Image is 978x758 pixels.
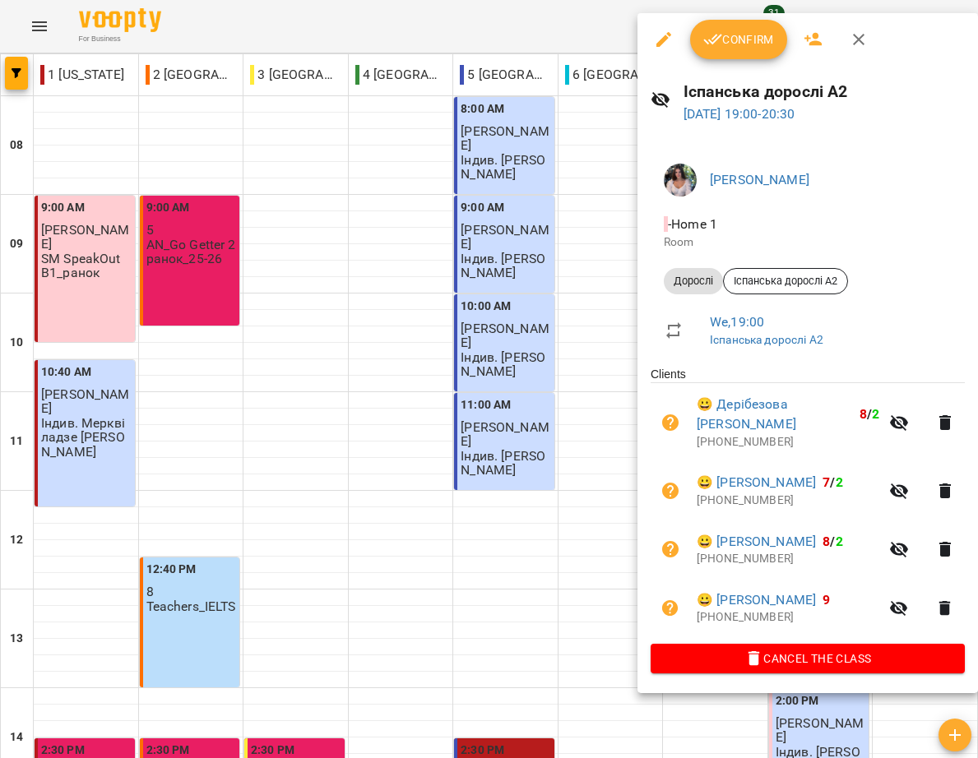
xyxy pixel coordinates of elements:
[651,366,965,644] ul: Clients
[697,434,879,451] p: [PHONE_NUMBER]
[823,534,830,549] span: 8
[697,609,879,626] p: [PHONE_NUMBER]
[860,406,867,422] span: 8
[710,172,809,187] a: [PERSON_NAME]
[684,79,965,104] h6: Іспанська дорослі А2
[664,649,952,668] span: Cancel the class
[872,406,879,422] span: 2
[651,471,690,511] button: Unpaid. Bill the attendance?
[651,403,690,442] button: Unpaid. Bill the attendance?
[823,474,830,490] span: 7
[703,30,774,49] span: Confirm
[651,589,690,628] button: Unpaid. Bill the attendance?
[690,20,787,59] button: Confirm
[710,333,823,346] a: Іспанська дорослі А2
[664,216,721,232] span: - Home 1
[664,274,723,289] span: Дорослі
[723,268,848,294] div: Іспанська дорослі А2
[710,314,764,330] a: We , 19:00
[651,529,690,569] button: Unpaid. Bill the attendance?
[697,551,879,567] p: [PHONE_NUMBER]
[836,534,843,549] span: 2
[697,590,816,610] a: 😀 [PERSON_NAME]
[823,534,842,549] b: /
[836,474,843,490] span: 2
[697,473,816,492] a: 😀 [PERSON_NAME]
[860,406,879,422] b: /
[697,492,879,509] p: [PHONE_NUMBER]
[664,164,697,196] img: 7257e8bb75545e5bf123dfdeb50cf1ff.jpeg
[664,234,952,251] p: Room
[823,592,830,608] span: 9
[651,644,965,673] button: Cancel the class
[823,474,842,490] b: /
[724,274,847,289] span: Іспанська дорослі А2
[697,532,816,552] a: 😀 [PERSON_NAME]
[697,395,853,433] a: 😀 Дерібезова [PERSON_NAME]
[684,106,795,122] a: [DATE] 19:00-20:30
